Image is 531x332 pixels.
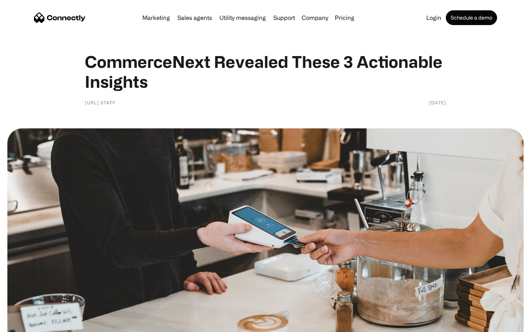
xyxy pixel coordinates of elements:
[270,15,298,21] a: Support
[423,15,444,21] a: Login
[85,52,446,91] h1: CommerceNext Revealed These 3 Actionable Insights
[7,319,44,329] aside: Language selected: English
[332,15,357,21] a: Pricing
[216,15,269,21] a: Utility messaging
[429,99,446,106] div: [DATE]
[139,15,173,21] a: Marketing
[302,13,328,23] div: Company
[15,319,44,329] ul: Language list
[446,10,497,25] a: Schedule a demo
[85,99,115,106] div: [URL] Staff
[174,15,215,21] a: Sales agents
